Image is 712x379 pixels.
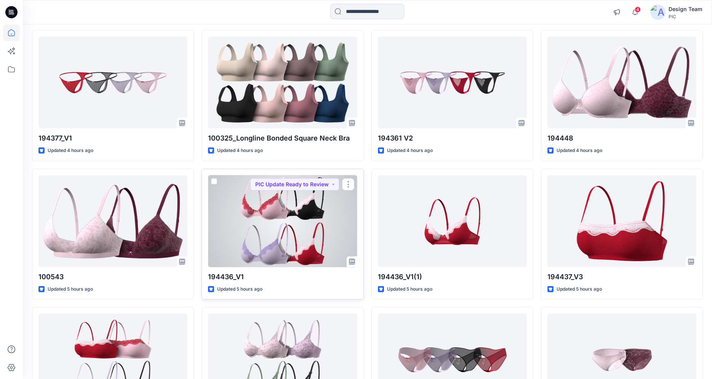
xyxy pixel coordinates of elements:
[217,147,263,155] p: Updated 4 hours ago
[38,272,187,282] p: 100543
[378,37,527,128] a: 194361 V2
[547,37,696,128] a: 194448
[378,175,527,267] a: 194436_V1(1)
[547,272,696,282] p: 194437_V3
[208,37,357,128] a: 100325_Longline Bonded Square Neck Bra
[217,285,262,293] p: Updated 5 hours ago
[38,37,187,128] a: 194377_V1
[669,14,702,19] div: PIC
[635,6,641,13] span: 4
[387,147,433,155] p: Updated 4 hours ago
[38,175,187,267] a: 100543
[557,285,602,293] p: Updated 5 hours ago
[208,133,357,144] p: 100325_Longline Bonded Square Neck Bra
[48,285,93,293] p: Updated 5 hours ago
[547,133,696,144] p: 194448
[378,272,527,282] p: 194436_V1(1)
[378,133,527,144] p: 194361 V2
[38,133,187,144] p: 194377_V1
[669,5,702,14] div: Design Team
[48,147,93,155] p: Updated 4 hours ago
[208,175,357,267] a: 194436_V1
[208,272,357,282] p: 194436_V1
[650,5,666,20] img: avatar
[547,175,696,267] a: 194437_V3
[387,285,432,293] p: Updated 5 hours ago
[557,147,602,155] p: Updated 4 hours ago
